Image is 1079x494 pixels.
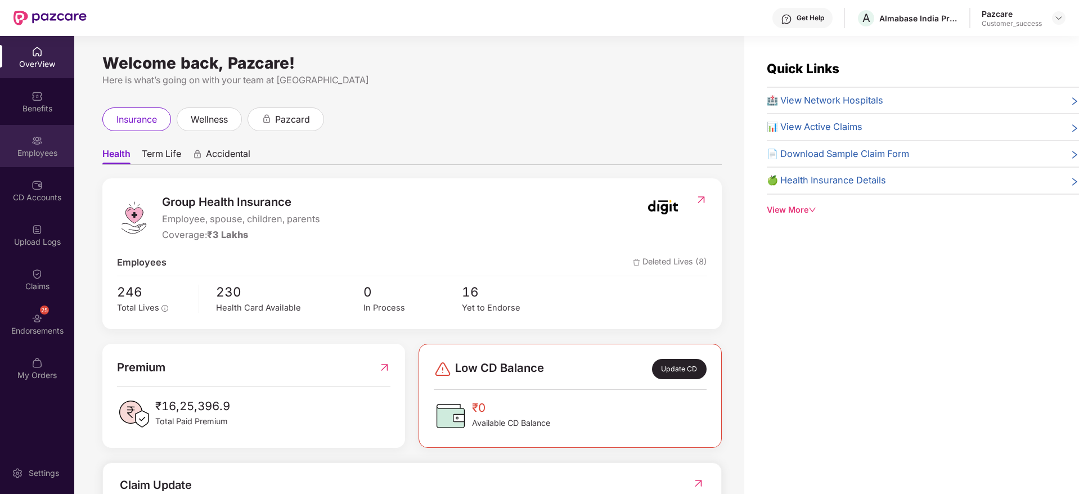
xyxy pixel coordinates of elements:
div: In Process [363,302,462,315]
span: Employee, spouse, children, parents [162,212,320,227]
img: RedirectIcon [379,358,390,376]
img: svg+xml;base64,PHN2ZyBpZD0iRW5kb3JzZW1lbnRzIiB4bWxucz0iaHR0cDovL3d3dy53My5vcmcvMjAwMC9zdmciIHdpZH... [32,313,43,324]
span: down [808,206,816,214]
div: animation [192,149,203,159]
span: right [1070,176,1079,188]
span: Total Paid Premium [155,415,230,428]
span: 🍏 Health Insurance Details [767,173,886,188]
div: 25 [40,306,49,315]
img: svg+xml;base64,PHN2ZyBpZD0iTXlfT3JkZXJzIiBkYXRhLW5hbWU9Ik15IE9yZGVycyIgeG1sbnM9Imh0dHA6Ly93d3cudz... [32,357,43,369]
div: Settings [25,468,62,479]
span: Available CD Balance [472,417,550,429]
img: New Pazcare Logo [14,11,87,25]
span: Total Lives [117,303,159,313]
img: RedirectIcon [695,194,707,205]
div: Claim Update [120,477,192,494]
img: svg+xml;base64,PHN2ZyBpZD0iVXBsb2FkX0xvZ3MiIGRhdGEtbmFtZT0iVXBsb2FkIExvZ3MiIHhtbG5zPSJodHRwOi8vd3... [32,224,43,235]
img: svg+xml;base64,PHN2ZyBpZD0iRW1wbG95ZWVzIiB4bWxucz0iaHR0cDovL3d3dy53My5vcmcvMjAwMC9zdmciIHdpZHRoPS... [32,135,43,146]
span: insurance [116,113,157,127]
span: pazcard [275,113,310,127]
img: deleteIcon [633,259,640,266]
span: Premium [117,358,165,376]
div: Welcome back, Pazcare! [102,59,722,68]
img: svg+xml;base64,PHN2ZyBpZD0iRGFuZ2VyLTMyeDMyIiB4bWxucz0iaHR0cDovL3d3dy53My5vcmcvMjAwMC9zdmciIHdpZH... [434,360,452,378]
div: Pazcare [982,8,1042,19]
span: 📊 View Active Claims [767,120,862,134]
span: 🏥 View Network Hospitals [767,93,883,108]
span: Accidental [206,148,250,164]
div: Coverage: [162,228,320,242]
img: CDBalanceIcon [434,399,467,433]
div: Get Help [797,14,824,23]
img: svg+xml;base64,PHN2ZyBpZD0iSGVscC0zMngzMiIgeG1sbnM9Imh0dHA6Ly93d3cudzMub3JnLzIwMDAvc3ZnIiB3aWR0aD... [781,14,792,25]
span: Health [102,148,131,164]
span: 230 [216,282,363,302]
span: right [1070,149,1079,161]
img: PaidPremiumIcon [117,397,151,431]
span: 246 [117,282,191,302]
span: Low CD Balance [455,359,544,379]
img: svg+xml;base64,PHN2ZyBpZD0iSG9tZSIgeG1sbnM9Imh0dHA6Ly93d3cudzMub3JnLzIwMDAvc3ZnIiB3aWR0aD0iMjAiIG... [32,46,43,57]
span: ₹16,25,396.9 [155,397,230,415]
span: right [1070,122,1079,134]
div: animation [262,114,272,124]
span: 16 [462,282,560,302]
span: Quick Links [767,61,839,76]
img: svg+xml;base64,PHN2ZyBpZD0iQ0RfQWNjb3VudHMiIGRhdGEtbmFtZT0iQ0QgQWNjb3VudHMiIHhtbG5zPSJodHRwOi8vd3... [32,179,43,191]
span: 📄 Download Sample Claim Form [767,147,909,161]
div: View More [767,204,1079,216]
span: Group Health Insurance [162,193,320,211]
span: ₹3 Lakhs [207,229,248,240]
img: logo [117,201,151,235]
img: svg+xml;base64,PHN2ZyBpZD0iQmVuZWZpdHMiIHhtbG5zPSJodHRwOi8vd3d3LnczLm9yZy8yMDAwL3N2ZyIgd2lkdGg9Ij... [32,91,43,102]
div: Here is what’s going on with your team at [GEOGRAPHIC_DATA] [102,73,722,87]
span: A [862,11,870,25]
span: 0 [363,282,462,302]
img: svg+xml;base64,PHN2ZyBpZD0iQ2xhaW0iIHhtbG5zPSJodHRwOi8vd3d3LnczLm9yZy8yMDAwL3N2ZyIgd2lkdGg9IjIwIi... [32,268,43,280]
div: Yet to Endorse [462,302,560,315]
span: info-circle [161,305,168,312]
div: Almabase India Private Limited [879,13,958,24]
span: Deleted Lives (8) [633,255,707,270]
span: Term Life [142,148,181,164]
span: right [1070,96,1079,108]
img: svg+xml;base64,PHN2ZyBpZD0iRHJvcGRvd24tMzJ4MzIiIHhtbG5zPSJodHRwOi8vd3d3LnczLm9yZy8yMDAwL3N2ZyIgd2... [1054,14,1063,23]
img: RedirectIcon [693,478,704,489]
div: Update CD [652,359,707,379]
span: ₹0 [472,399,550,417]
span: wellness [191,113,228,127]
div: Customer_success [982,19,1042,28]
div: Health Card Available [216,302,363,315]
span: Employees [117,255,167,270]
img: insurerIcon [642,193,684,221]
img: svg+xml;base64,PHN2ZyBpZD0iU2V0dGluZy0yMHgyMCIgeG1sbnM9Imh0dHA6Ly93d3cudzMub3JnLzIwMDAvc3ZnIiB3aW... [12,468,23,479]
